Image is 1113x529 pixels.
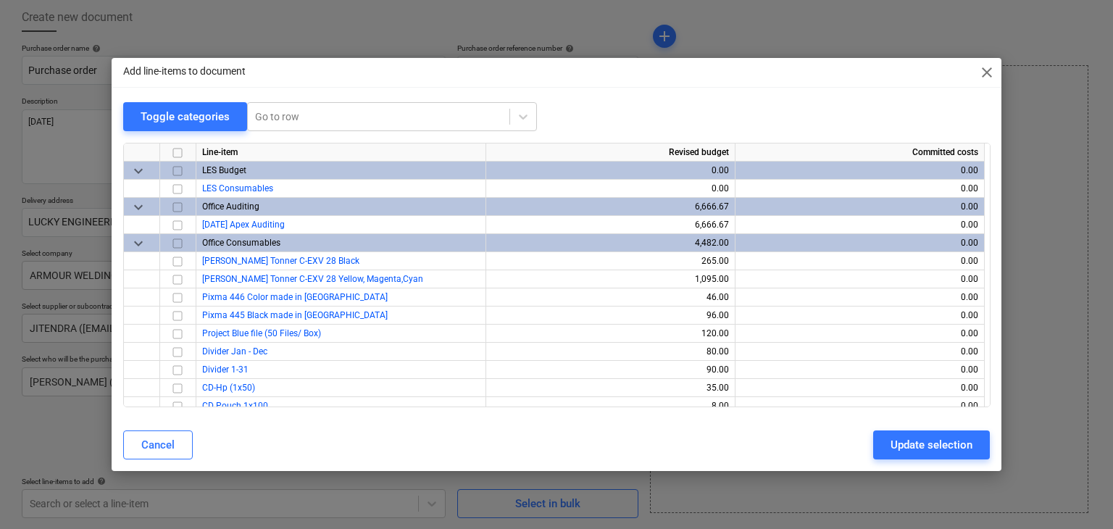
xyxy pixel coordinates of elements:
[492,198,729,216] div: 6,666.67
[741,252,978,270] div: 0.00
[130,235,147,252] span: keyboard_arrow_down
[492,361,729,379] div: 90.00
[492,397,729,415] div: 8.00
[202,256,359,266] a: [PERSON_NAME] Tonner C-EXV 28 Black
[123,102,247,131] button: Toggle categories
[486,143,735,162] div: Revised budget
[202,274,423,284] a: [PERSON_NAME] Tonner C-EXV 28 Yellow, Magenta,Cyan
[202,220,285,230] a: [DATE] Apex Auditing
[202,292,388,302] span: Pixma 446 Color made in Japan
[492,252,729,270] div: 265.00
[202,256,359,266] span: Cannon Tonner C-EXV 28 Black
[741,361,978,379] div: 0.00
[735,143,985,162] div: Committed costs
[741,379,978,397] div: 0.00
[492,216,729,234] div: 6,666.67
[741,288,978,307] div: 0.00
[492,325,729,343] div: 120.00
[141,436,175,454] div: Cancel
[741,343,978,361] div: 0.00
[202,310,388,320] span: Pixma 445 Black made in japan
[741,234,978,252] div: 0.00
[202,346,267,357] a: Divider Jan - Dec
[741,270,978,288] div: 0.00
[741,198,978,216] div: 0.00
[202,183,273,193] a: LES Consumables
[202,274,423,284] span: Cannon Tonner C-EXV 28 Yellow, Magenta,Cyan
[741,397,978,415] div: 0.00
[202,165,246,175] span: LES Budget
[202,383,255,393] a: CD-Hp (1x50)
[130,162,147,180] span: keyboard_arrow_down
[492,234,729,252] div: 4,482.00
[492,343,729,361] div: 80.00
[202,238,280,248] span: Office Consumables
[492,307,729,325] div: 96.00
[202,201,259,212] span: Office Auditing
[741,180,978,198] div: 0.00
[202,328,321,338] a: Project Blue file (50 Files/ Box)
[492,162,729,180] div: 0.00
[891,436,972,454] div: Update selection
[741,307,978,325] div: 0.00
[202,310,388,320] a: Pixma 445 Black made in [GEOGRAPHIC_DATA]
[978,64,996,81] span: close
[492,288,729,307] div: 46.00
[492,379,729,397] div: 35.00
[202,220,285,230] span: July-15, 2024 Apex Auditing
[1041,459,1113,529] iframe: Chat Widget
[123,64,246,79] p: Add line-items to document
[196,143,486,162] div: Line-item
[873,430,990,459] button: Update selection
[492,270,729,288] div: 1,095.00
[741,216,978,234] div: 0.00
[202,365,249,375] a: Divider 1-31
[741,325,978,343] div: 0.00
[492,180,729,198] div: 0.00
[741,162,978,180] div: 0.00
[202,401,268,411] a: CD Pouch 1x100
[141,107,230,126] div: Toggle categories
[202,292,388,302] a: Pixma 446 Color made in [GEOGRAPHIC_DATA]
[123,430,193,459] button: Cancel
[130,199,147,216] span: keyboard_arrow_down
